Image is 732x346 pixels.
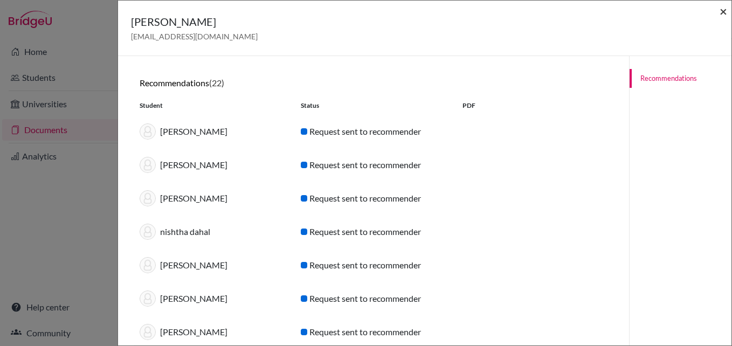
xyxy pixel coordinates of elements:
[293,259,454,272] div: Request sent to recommender
[131,32,258,41] span: [EMAIL_ADDRESS][DOMAIN_NAME]
[140,78,607,88] h6: Recommendations
[132,224,293,240] div: nishtha dahal
[140,257,156,273] img: thumb_default-9baad8e6c595f6d87dbccf3bc005204999cb094ff98a76d4c88bb8097aa52fd3.png
[140,123,156,140] img: thumb_default-9baad8e6c595f6d87dbccf3bc005204999cb094ff98a76d4c88bb8097aa52fd3.png
[140,224,156,240] img: thumb_default-9baad8e6c595f6d87dbccf3bc005204999cb094ff98a76d4c88bb8097aa52fd3.png
[132,157,293,173] div: [PERSON_NAME]
[132,101,293,110] div: Student
[132,324,293,340] div: [PERSON_NAME]
[293,192,454,205] div: Request sent to recommender
[140,290,156,307] img: thumb_default-9baad8e6c595f6d87dbccf3bc005204999cb094ff98a76d4c88bb8097aa52fd3.png
[132,190,293,206] div: [PERSON_NAME]
[131,13,258,30] h5: [PERSON_NAME]
[209,78,224,88] span: (22)
[140,324,156,340] img: thumb_default-9baad8e6c595f6d87dbccf3bc005204999cb094ff98a76d4c88bb8097aa52fd3.png
[720,5,727,18] button: Close
[293,292,454,305] div: Request sent to recommender
[293,225,454,238] div: Request sent to recommender
[140,157,156,173] img: thumb_default-9baad8e6c595f6d87dbccf3bc005204999cb094ff98a76d4c88bb8097aa52fd3.png
[132,123,293,140] div: [PERSON_NAME]
[630,69,731,88] a: Recommendations
[293,326,454,338] div: Request sent to recommender
[454,101,616,110] div: PDF
[132,290,293,307] div: [PERSON_NAME]
[140,190,156,206] img: thumb_default-9baad8e6c595f6d87dbccf3bc005204999cb094ff98a76d4c88bb8097aa52fd3.png
[293,125,454,138] div: Request sent to recommender
[293,101,454,110] div: Status
[293,158,454,171] div: Request sent to recommender
[132,257,293,273] div: [PERSON_NAME]
[720,3,727,19] span: ×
